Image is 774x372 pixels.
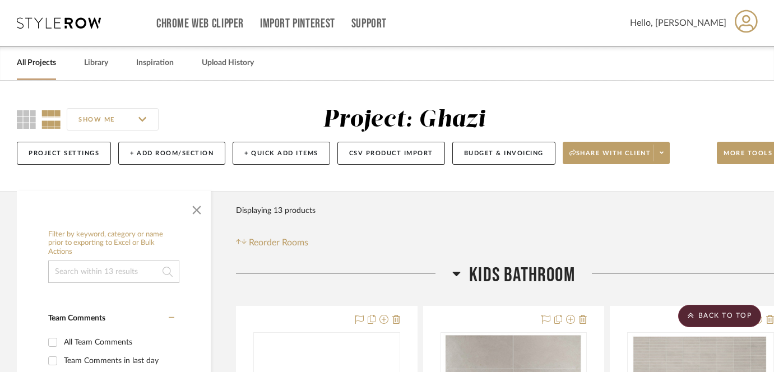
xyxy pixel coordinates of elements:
[233,142,330,165] button: + Quick Add Items
[84,55,108,71] a: Library
[48,314,105,322] span: Team Comments
[236,236,308,249] button: Reorder Rooms
[569,149,651,166] span: Share with client
[202,55,254,71] a: Upload History
[118,142,225,165] button: + Add Room/Section
[249,236,308,249] span: Reorder Rooms
[17,55,56,71] a: All Projects
[186,197,208,219] button: Close
[48,230,179,257] h6: Filter by keyword, category or name prior to exporting to Excel or Bulk Actions
[678,305,761,327] scroll-to-top-button: BACK TO TOP
[260,19,335,29] a: Import Pinterest
[136,55,174,71] a: Inspiration
[156,19,244,29] a: Chrome Web Clipper
[48,261,179,283] input: Search within 13 results
[724,149,772,166] span: More tools
[469,263,575,287] span: Kids Bathroom
[337,142,445,165] button: CSV Product Import
[630,16,726,30] span: Hello, [PERSON_NAME]
[236,199,316,222] div: Displaying 13 products
[351,19,387,29] a: Support
[563,142,670,164] button: Share with client
[452,142,555,165] button: Budget & Invoicing
[17,142,111,165] button: Project Settings
[323,108,486,132] div: Project: Ghazi
[64,333,172,351] div: All Team Comments
[64,352,172,370] div: Team Comments in last day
